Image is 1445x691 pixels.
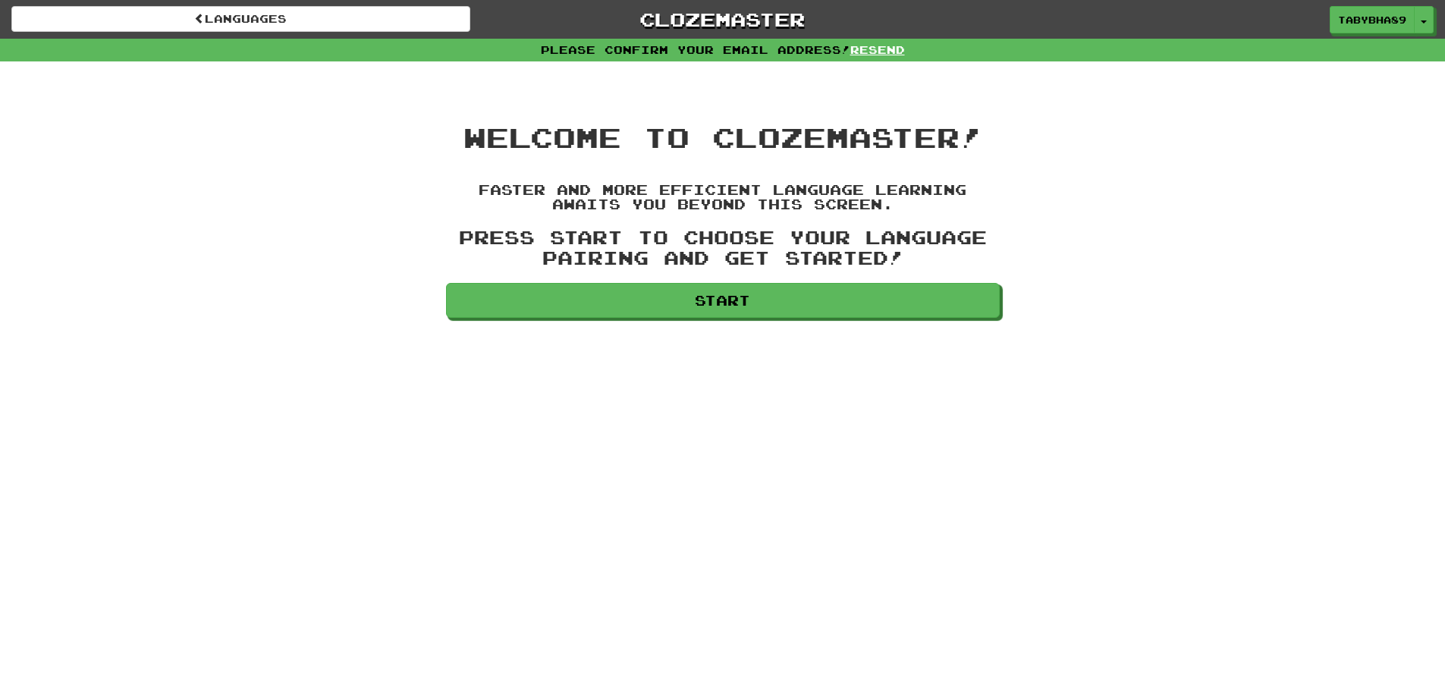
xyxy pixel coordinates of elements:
[446,122,1000,152] h1: Welcome to Clozemaster!
[446,228,1000,268] h3: Press Start to choose your language pairing and get started!
[1338,13,1406,27] span: tabybha89
[1330,6,1415,33] a: tabybha89
[446,283,1000,318] a: Start
[11,6,470,32] a: Languages
[446,183,1000,213] h4: Faster and more efficient language learning awaits you beyond this screen.
[850,43,905,56] a: Resend
[493,6,952,33] a: Clozemaster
